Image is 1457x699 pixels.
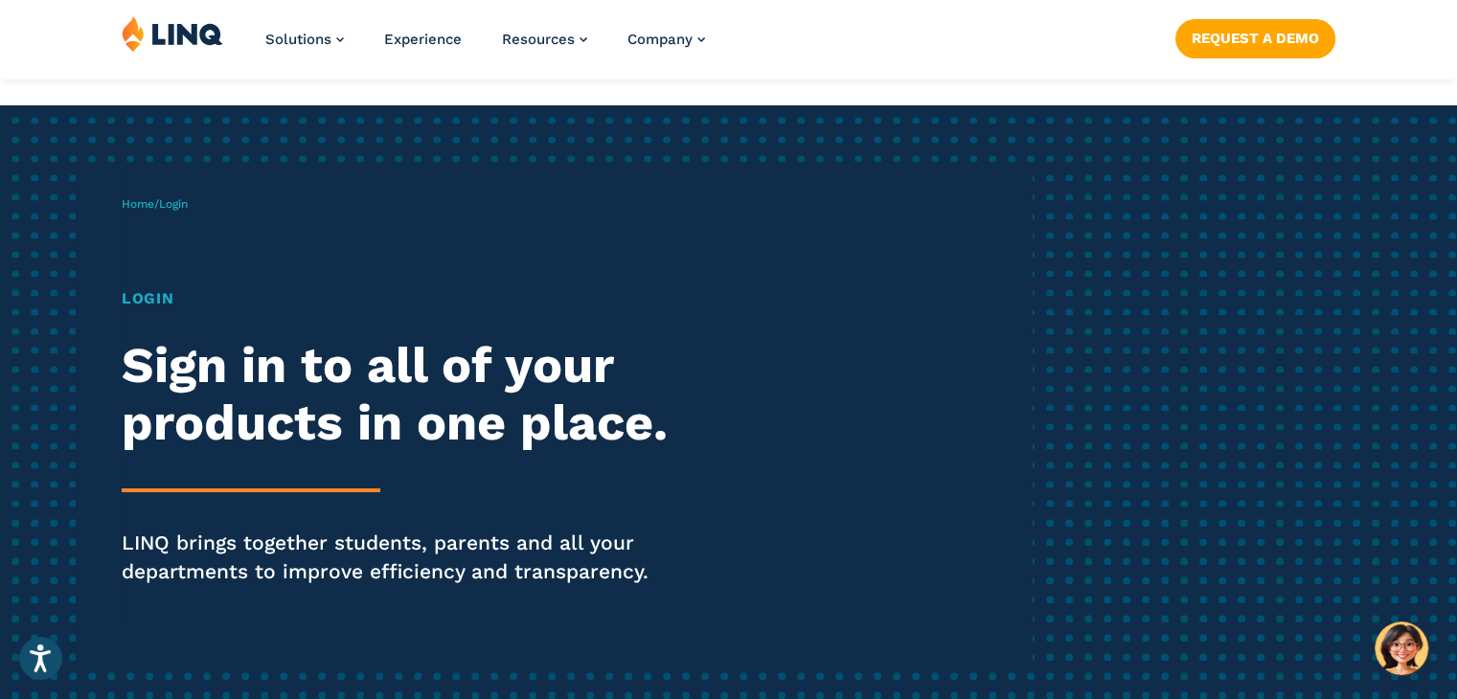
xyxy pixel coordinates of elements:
[122,287,683,310] h1: Login
[265,31,331,48] span: Solutions
[384,31,462,48] a: Experience
[1175,19,1335,57] a: Request a Demo
[122,197,188,211] span: /
[502,31,587,48] a: Resources
[265,31,344,48] a: Solutions
[502,31,575,48] span: Resources
[122,197,154,211] a: Home
[122,15,223,52] img: LINQ | K‑12 Software
[159,197,188,211] span: Login
[122,337,683,452] h2: Sign in to all of your products in one place.
[627,31,705,48] a: Company
[1375,621,1428,675] button: Hello, have a question? Let’s chat.
[265,15,705,79] nav: Primary Navigation
[627,31,693,48] span: Company
[122,529,683,586] p: LINQ brings together students, parents and all your departments to improve efficiency and transpa...
[1175,15,1335,57] nav: Button Navigation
